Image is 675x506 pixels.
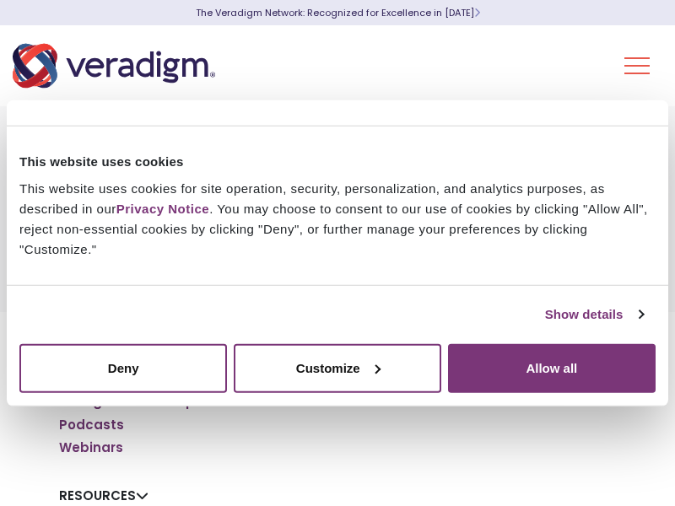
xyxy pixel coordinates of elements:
[545,304,643,325] a: Show details
[13,38,215,94] img: Veradigm logo
[59,439,123,456] a: Webinars
[59,417,124,433] a: Podcasts
[116,201,209,215] a: Privacy Notice
[474,6,480,19] span: Learn More
[59,487,148,504] a: Resources
[448,343,656,392] button: Allow all
[624,44,650,88] button: Toggle Navigation Menu
[59,393,195,410] a: Thought Leadership
[19,178,656,259] div: This website uses cookies for site operation, security, personalization, and analytics purposes, ...
[196,6,480,19] a: The Veradigm Network: Recognized for Excellence in [DATE]Learn More
[19,343,227,392] button: Deny
[234,343,441,392] button: Customize
[19,152,656,172] div: This website uses cookies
